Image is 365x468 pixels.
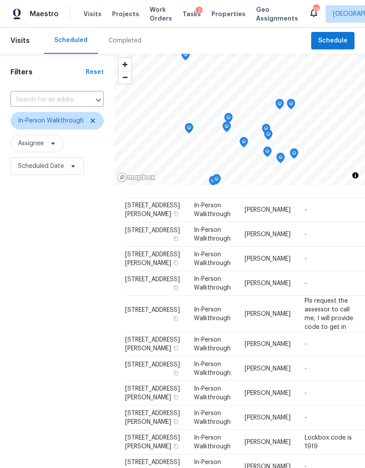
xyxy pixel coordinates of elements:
[318,35,347,46] span: Schedule
[262,124,270,137] div: Map marker
[86,68,104,77] div: Reset
[172,259,180,267] button: Copy Address
[125,386,180,401] span: [STREET_ADDRESS][PERSON_NAME]
[305,231,307,237] span: -
[18,139,44,148] span: Assignee
[92,94,105,106] button: Open
[194,337,231,352] span: In-Person Walkthrough
[305,366,307,372] span: -
[150,5,172,23] span: Work Orders
[172,210,180,218] button: Copy Address
[125,251,180,266] span: [STREET_ADDRESS][PERSON_NAME]
[109,36,141,45] div: Completed
[305,207,307,213] span: -
[194,435,231,450] span: In-Person Walkthrough
[181,50,190,63] div: Map marker
[311,32,354,50] button: Schedule
[212,174,221,188] div: Map marker
[172,284,180,292] button: Copy Address
[182,11,201,17] span: Tasks
[276,153,285,166] div: Map marker
[172,418,180,426] button: Copy Address
[194,410,231,425] span: In-Person Walkthrough
[125,337,180,352] span: [STREET_ADDRESS][PERSON_NAME]
[194,386,231,401] span: In-Person Walkthrough
[245,207,291,213] span: [PERSON_NAME]
[172,393,180,401] button: Copy Address
[245,366,291,372] span: [PERSON_NAME]
[185,123,193,136] div: Map marker
[54,36,88,45] div: Scheduled
[245,415,291,421] span: [PERSON_NAME]
[172,344,180,352] button: Copy Address
[125,362,180,368] span: [STREET_ADDRESS]
[305,435,352,450] span: Lockbox code is 1919
[275,99,284,112] div: Map marker
[172,235,180,243] button: Copy Address
[125,435,180,450] span: [STREET_ADDRESS][PERSON_NAME]
[125,227,180,234] span: [STREET_ADDRESS]
[305,390,307,396] span: -
[263,147,272,160] div: Map marker
[84,10,102,18] span: Visits
[353,171,358,180] span: Toggle attribution
[245,341,291,347] span: [PERSON_NAME]
[211,10,246,18] span: Properties
[245,256,291,262] span: [PERSON_NAME]
[290,148,298,162] div: Map marker
[18,162,64,171] span: Scheduled Date
[172,369,180,377] button: Copy Address
[172,442,180,450] button: Copy Address
[11,31,30,50] span: Visits
[264,129,273,143] div: Map marker
[18,116,84,125] span: In-Person Walkthrough
[305,297,353,330] span: Pls request the assessor to call me, I will provide code to get in
[209,176,218,189] div: Map marker
[305,256,307,262] span: -
[224,113,233,126] div: Map marker
[194,203,231,217] span: In-Person Walkthrough
[239,137,248,150] div: Map marker
[125,203,180,217] span: [STREET_ADDRESS][PERSON_NAME]
[119,71,131,84] button: Zoom out
[313,5,319,14] div: 26
[305,415,307,421] span: -
[245,439,291,445] span: [PERSON_NAME]
[245,231,291,237] span: [PERSON_NAME]
[222,122,231,135] div: Map marker
[287,99,295,112] div: Map marker
[11,68,86,77] h1: Filters
[256,5,298,23] span: Geo Assignments
[245,311,291,317] span: [PERSON_NAME]
[125,410,180,425] span: [STREET_ADDRESS][PERSON_NAME]
[125,307,180,313] span: [STREET_ADDRESS]
[194,306,231,321] span: In-Person Walkthrough
[112,10,139,18] span: Projects
[245,280,291,286] span: [PERSON_NAME]
[305,280,307,286] span: -
[245,390,291,396] span: [PERSON_NAME]
[194,227,231,242] span: In-Person Walkthrough
[30,10,59,18] span: Maestro
[117,172,155,182] a: Mapbox homepage
[119,58,131,71] button: Zoom in
[350,170,361,181] button: Toggle attribution
[172,314,180,322] button: Copy Address
[305,341,307,347] span: -
[194,251,231,266] span: In-Person Walkthrough
[196,7,203,15] div: 2
[194,276,231,291] span: In-Person Walkthrough
[11,93,79,107] input: Search for an address...
[125,276,180,283] span: [STREET_ADDRESS]
[194,361,231,376] span: In-Person Walkthrough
